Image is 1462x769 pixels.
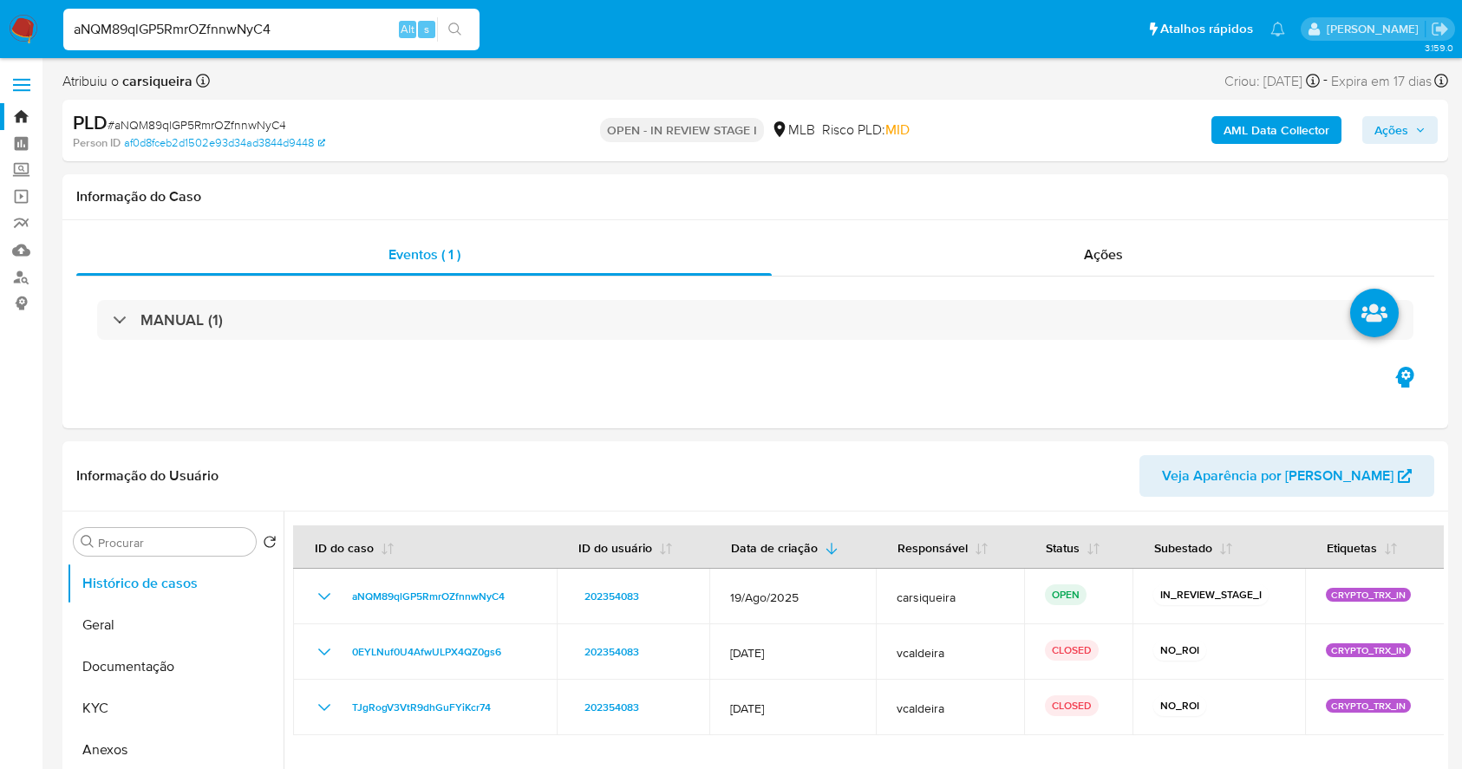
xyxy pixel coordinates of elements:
button: AML Data Collector [1211,116,1341,144]
span: Ações [1084,244,1123,264]
h1: Informação do Usuário [76,467,219,485]
a: Notificações [1270,22,1285,36]
input: Procurar [98,535,249,551]
span: Veja Aparência por [PERSON_NAME] [1162,455,1393,497]
button: Ações [1362,116,1438,144]
button: Geral [67,604,284,646]
span: - [1323,69,1328,93]
input: Pesquise usuários ou casos... [63,18,480,41]
p: OPEN - IN REVIEW STAGE I [600,118,764,142]
span: s [424,21,429,37]
div: MANUAL (1) [97,300,1413,340]
span: Eventos ( 1 ) [388,244,460,264]
div: MLB [771,121,815,140]
h1: Informação do Caso [76,188,1434,205]
div: Criou: [DATE] [1224,69,1320,93]
b: PLD [73,108,108,136]
b: carsiqueira [119,71,193,91]
button: Procurar [81,535,95,549]
span: # aNQM89qlGP5RmrOZfnnwNyC4 [108,116,286,134]
button: KYC [67,688,284,729]
span: Atribuiu o [62,72,193,91]
button: search-icon [437,17,473,42]
a: af0d8fceb2d1502e93d34ad3844d9448 [124,135,325,151]
span: MID [885,120,910,140]
button: Veja Aparência por [PERSON_NAME] [1139,455,1434,497]
span: Alt [401,21,414,37]
button: Histórico de casos [67,563,284,604]
span: Atalhos rápidos [1160,20,1253,38]
span: Expira em 17 dias [1331,72,1432,91]
button: Documentação [67,646,284,688]
span: Ações [1374,116,1408,144]
button: Retornar ao pedido padrão [263,535,277,554]
b: Person ID [73,135,121,151]
a: Sair [1431,20,1449,38]
span: Risco PLD: [822,121,910,140]
p: carla.siqueira@mercadolivre.com [1327,21,1425,37]
b: AML Data Collector [1224,116,1329,144]
h3: MANUAL (1) [140,310,223,329]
